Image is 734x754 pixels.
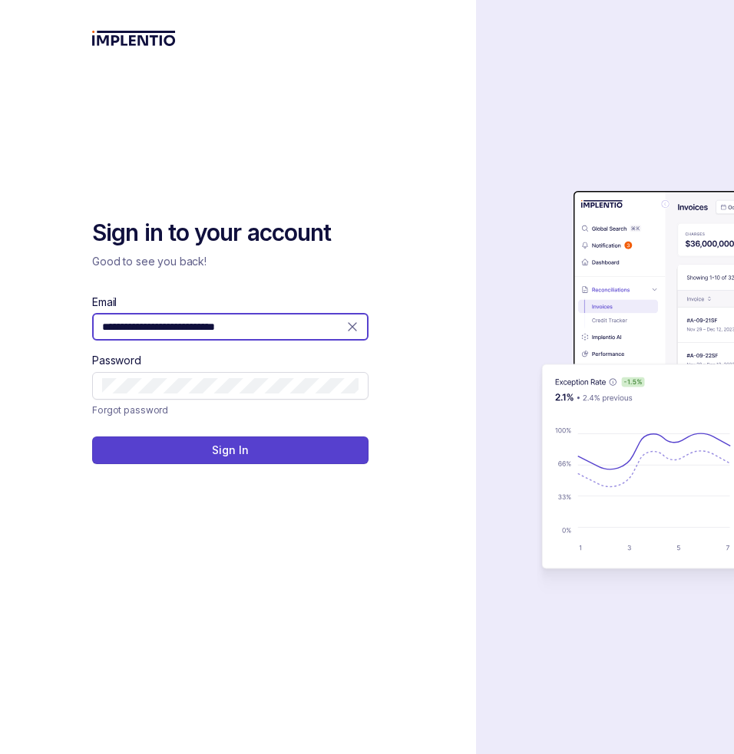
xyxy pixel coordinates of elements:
button: Sign In [92,436,369,464]
p: Forgot password [92,403,168,418]
img: logo [92,31,176,46]
h2: Sign in to your account [92,218,369,249]
p: Good to see you back! [92,254,369,269]
p: Sign In [212,443,248,458]
label: Email [92,295,117,310]
label: Password [92,353,141,368]
a: Link Forgot password [92,403,168,418]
